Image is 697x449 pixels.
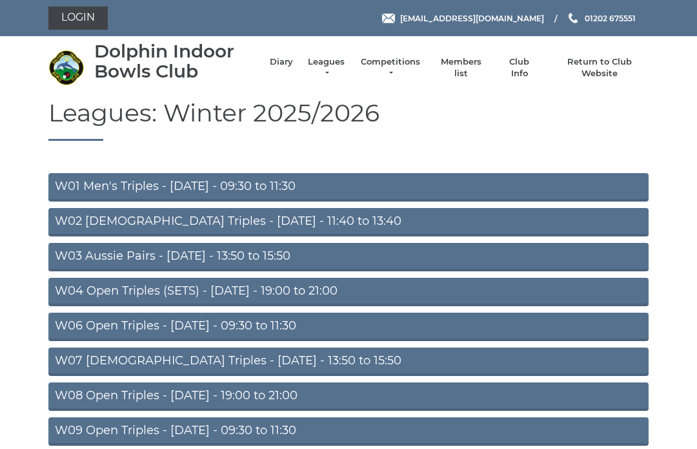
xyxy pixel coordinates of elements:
div: Dolphin Indoor Bowls Club [94,41,257,81]
a: W03 Aussie Pairs - [DATE] - 13:50 to 15:50 [48,243,649,271]
img: Phone us [569,13,578,23]
a: W07 [DEMOGRAPHIC_DATA] Triples - [DATE] - 13:50 to 15:50 [48,348,649,376]
a: Members list [434,56,487,79]
a: W01 Men's Triples - [DATE] - 09:30 to 11:30 [48,173,649,202]
a: Phone us 01202 675551 [567,12,636,25]
a: Login [48,6,108,30]
a: Club Info [501,56,538,79]
a: Competitions [359,56,421,79]
a: Email [EMAIL_ADDRESS][DOMAIN_NAME] [382,12,544,25]
span: 01202 675551 [585,13,636,23]
a: Return to Club Website [551,56,649,79]
a: Diary [270,56,293,68]
span: [EMAIL_ADDRESS][DOMAIN_NAME] [400,13,544,23]
a: W08 Open Triples - [DATE] - 19:00 to 21:00 [48,382,649,411]
img: Dolphin Indoor Bowls Club [48,50,84,85]
h1: Leagues: Winter 2025/2026 [48,99,649,141]
img: Email [382,14,395,23]
a: W02 [DEMOGRAPHIC_DATA] Triples - [DATE] - 11:40 to 13:40 [48,208,649,236]
a: W06 Open Triples - [DATE] - 09:30 to 11:30 [48,313,649,341]
a: Leagues [306,56,347,79]
a: W04 Open Triples (SETS) - [DATE] - 19:00 to 21:00 [48,278,649,306]
a: W09 Open Triples - [DATE] - 09:30 to 11:30 [48,417,649,446]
